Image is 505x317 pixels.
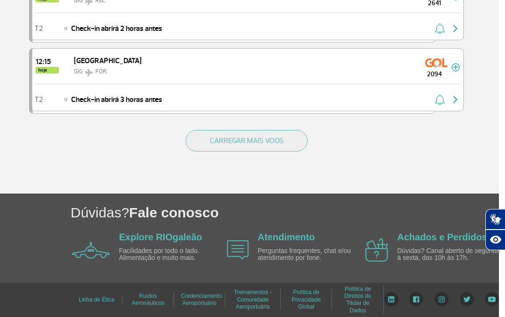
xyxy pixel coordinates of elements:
img: GOL Transportes Aereos [425,55,447,70]
span: [GEOGRAPHIC_DATA] [74,56,142,65]
span: 2025-09-25 12:15:00 [36,58,59,65]
img: airplane icon [227,240,249,259]
img: YouTube [485,292,499,306]
button: Abrir recursos assistivos. [485,230,505,250]
span: T2 [35,96,43,103]
img: Facebook [409,292,423,306]
div: Plugin de acessibilidade da Hand Talk. [485,209,505,250]
span: hoje [36,67,59,73]
span: 2094 [418,69,451,79]
a: Treinamentos - Comunidade Aeroportuária [234,286,272,313]
p: Dúvidas? Canal aberto de segunda à sexta, das 10h às 17h. [397,247,505,262]
img: airplane icon [365,238,388,262]
a: Credenciamento Aeroportuário [181,289,222,310]
h1: Dúvidas? [71,203,499,222]
img: seta-direita-painel-voo.svg [450,94,461,105]
button: Abrir tradutor de língua de sinais. [485,209,505,230]
a: Achados e Perdidos [397,232,487,242]
span: Fale conosco [129,205,219,220]
img: Instagram [434,292,449,306]
img: seta-direita-painel-voo.svg [450,23,461,34]
img: LinkedIn [384,292,398,306]
img: Twitter [460,292,474,306]
a: Linha de Ética [79,293,114,306]
img: sino-painel-voo.svg [435,23,445,34]
span: Check-in abrirá 2 horas antes [71,23,162,34]
a: Atendimento [258,232,315,242]
img: airplane icon [72,242,110,259]
a: Política de Privacidade Global [291,286,321,313]
a: Política de Direitos do Titular de Dados [345,282,371,317]
p: Facilidades por todo o lado. Alimentação e muito mais. [119,247,227,262]
a: Ruídos Aeronáuticos [131,289,164,310]
button: CARREGAR MAIS VOOS [186,130,308,151]
img: mais-info-painel-voo.svg [451,63,460,72]
p: Perguntas frequentes, chat e/ou atendimento por fone. [258,247,365,262]
span: T2 [35,25,43,32]
span: Check-in abrirá 3 horas antes [71,94,162,105]
img: sino-painel-voo.svg [435,94,445,105]
a: Explore RIOgaleão [119,232,202,242]
span: FOR [95,68,107,75]
span: GIG [74,68,83,75]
